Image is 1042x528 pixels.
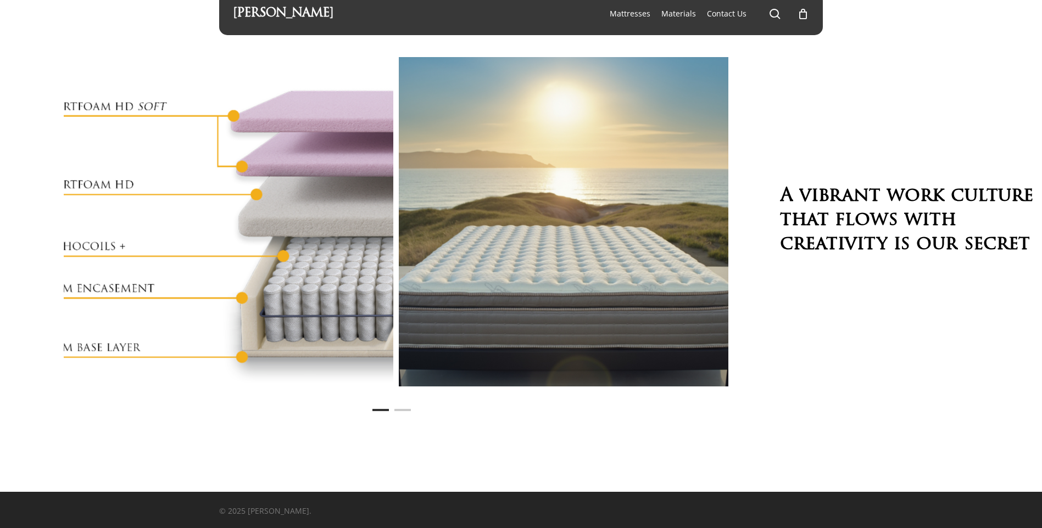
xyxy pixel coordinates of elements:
[233,8,333,20] a: [PERSON_NAME]
[951,186,1033,208] span: culture
[904,210,956,232] span: with
[894,234,910,256] span: is
[916,234,958,256] span: our
[780,210,829,232] span: that
[372,402,389,418] li: Page dot 1
[707,8,746,19] a: Contact Us
[780,234,888,256] span: creativity
[780,184,1039,256] h2: A vibrant work culture that flows with creativity is our secret
[797,8,809,20] a: Cart
[835,210,898,232] span: flows
[661,8,696,19] a: Materials
[219,505,464,517] p: © 2025 [PERSON_NAME].
[780,186,793,208] span: A
[610,8,650,19] a: Mattresses
[799,186,881,208] span: vibrant
[394,402,411,418] li: Page dot 2
[964,234,1030,256] span: secret
[887,186,945,208] span: work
